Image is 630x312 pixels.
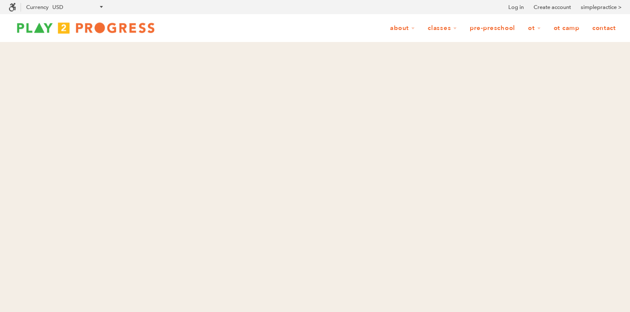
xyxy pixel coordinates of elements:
a: Pre-Preschool [464,20,521,36]
a: OT [522,20,546,36]
a: Classes [422,20,462,36]
a: OT Camp [548,20,585,36]
a: About [384,20,420,36]
img: Play2Progress logo [9,19,163,36]
a: Create account [534,3,571,12]
label: Currency [26,4,48,10]
a: Log in [508,3,524,12]
a: Contact [587,20,621,36]
a: simplepractice > [581,3,621,12]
